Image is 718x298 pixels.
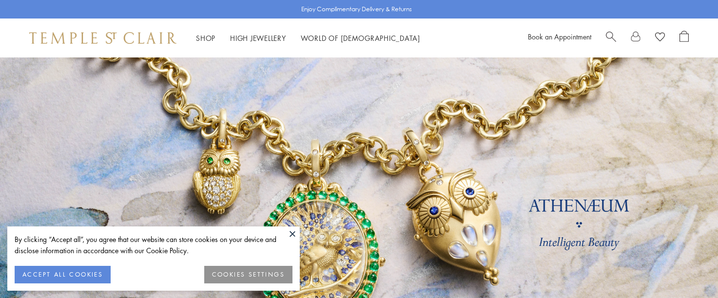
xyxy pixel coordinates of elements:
a: Book an Appointment [528,32,591,41]
a: ShopShop [196,33,215,43]
a: View Wishlist [655,31,665,45]
a: Search [606,31,616,45]
a: Open Shopping Bag [679,31,689,45]
img: Temple St. Clair [29,32,176,44]
div: By clicking “Accept all”, you agree that our website can store cookies on your device and disclos... [15,234,292,256]
iframe: Gorgias live chat messenger [669,252,708,288]
nav: Main navigation [196,32,420,44]
p: Enjoy Complimentary Delivery & Returns [301,4,412,14]
a: World of [DEMOGRAPHIC_DATA]World of [DEMOGRAPHIC_DATA] [301,33,420,43]
button: ACCEPT ALL COOKIES [15,266,111,283]
button: COOKIES SETTINGS [204,266,292,283]
a: High JewelleryHigh Jewellery [230,33,286,43]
